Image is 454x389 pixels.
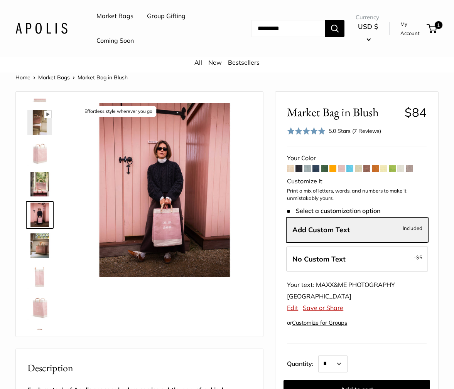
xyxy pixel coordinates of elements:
[147,10,186,22] a: Group Gifting
[78,74,128,81] span: Market Bag in Blush
[427,24,437,33] a: 1
[27,264,52,289] img: Market Bag in Blush
[26,263,54,290] a: Market Bag in Blush
[26,232,54,260] a: Market Bag in Blush
[358,22,378,30] span: USD $
[27,360,251,376] h2: Description
[96,35,134,47] a: Coming Soon
[356,12,380,23] span: Currency
[435,21,442,29] span: 1
[325,20,344,37] button: Search
[287,318,347,328] div: or
[292,255,346,263] span: No Custom Text
[96,10,133,22] a: Market Bags
[27,172,52,196] img: Market Bag in Blush
[27,295,52,320] img: Market Bag in Blush
[26,324,54,352] a: description_Seal of authenticity printed on the backside of every bag.
[228,59,260,66] a: Bestsellers
[26,170,54,198] a: Market Bag in Blush
[287,207,380,215] span: Select a customization option
[403,223,422,233] span: Included
[416,254,422,260] span: $5
[27,203,52,227] img: description_Effortless style wherever you go
[78,103,251,277] img: description_Effortless style wherever you go
[15,23,68,34] img: Apolis
[208,59,222,66] a: New
[287,153,427,164] div: Your Color
[26,109,54,136] a: Market Bag in Blush
[287,105,398,119] span: Market Bag in Blush
[26,201,54,229] a: description_Effortless style wherever you go
[287,281,395,300] span: Your text: MAXX&ME PHOTOGRAPHY [GEOGRAPHIC_DATA]
[26,293,54,321] a: Market Bag in Blush
[286,246,428,272] label: Leave Blank
[251,20,325,37] input: Search...
[414,253,422,262] span: -
[15,72,128,82] nav: Breadcrumb
[26,139,54,167] a: Market Bag in Blush
[292,225,350,234] span: Add Custom Text
[400,19,424,38] a: My Account
[286,217,428,243] label: Add Custom Text
[27,233,52,258] img: Market Bag in Blush
[356,20,380,45] button: USD $
[287,126,381,137] div: 5.0 Stars (7 Reviews)
[81,106,156,117] div: Effortless style wherever you go
[27,141,52,166] img: Market Bag in Blush
[292,319,347,326] a: Customize for Groups
[15,74,30,81] a: Home
[27,110,52,135] img: Market Bag in Blush
[405,105,427,120] span: $84
[27,326,52,350] img: description_Seal of authenticity printed on the backside of every bag.
[287,304,298,312] a: Edit
[303,304,343,312] a: Save or Share
[287,187,427,202] p: Print a mix of letters, words, and numbers to make it unmistakably yours.
[38,74,70,81] a: Market Bags
[194,59,202,66] a: All
[287,176,427,187] div: Customize It
[329,127,381,135] div: 5.0 Stars (7 Reviews)
[287,353,318,372] label: Quantity:
[6,360,83,383] iframe: Sign Up via Text for Offers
